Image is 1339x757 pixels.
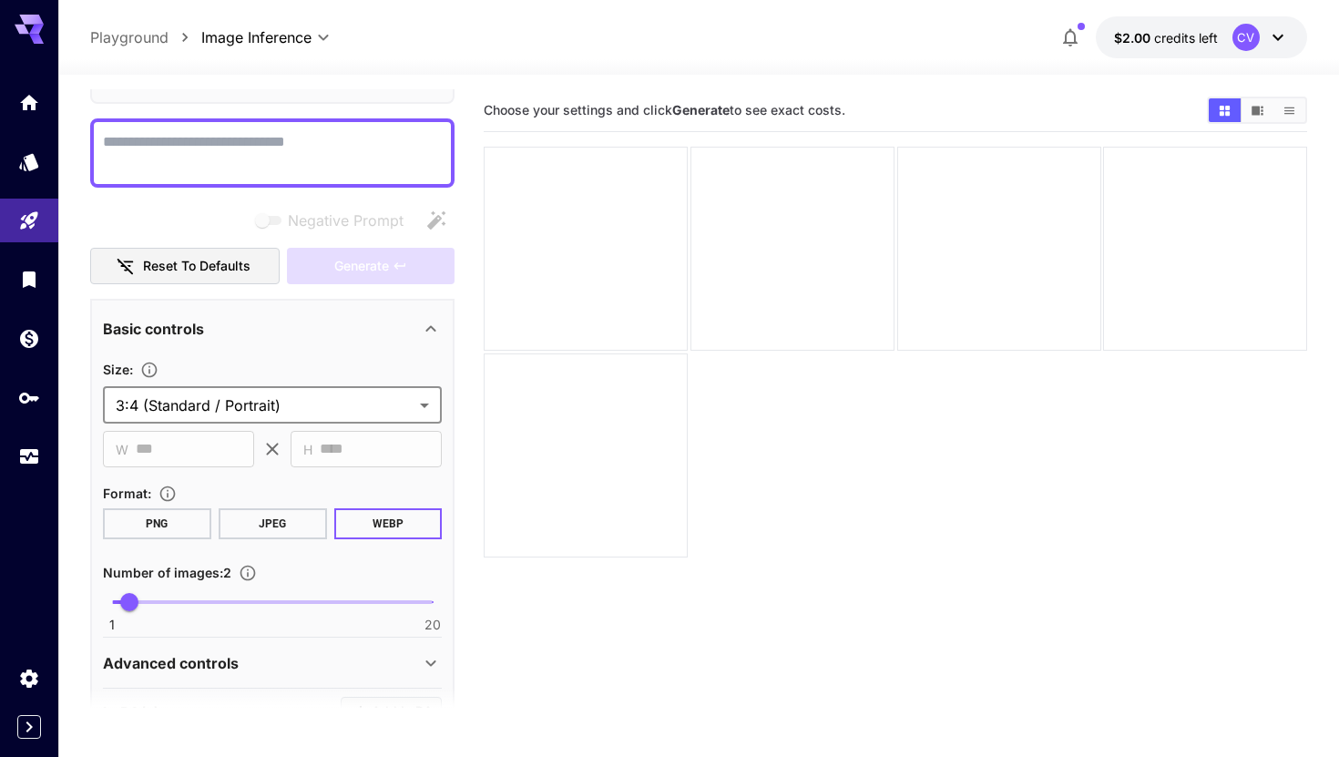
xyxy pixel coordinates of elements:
[18,150,40,173] div: Models
[1273,98,1305,122] button: Show images in list view
[672,102,730,118] b: Generate
[103,508,211,539] button: PNG
[288,210,404,231] span: Negative Prompt
[18,327,40,350] div: Wallet
[103,486,151,501] span: Format :
[17,715,41,739] button: Expand sidebar
[424,616,441,634] span: 20
[133,361,166,379] button: Adjust the dimensions of the generated image by specifying its width and height in pixels, or sel...
[1209,98,1241,122] button: Show images in grid view
[231,564,264,582] button: Specify how many images to generate in a single request. Each image generation will be charged se...
[1114,30,1154,46] span: $2.00
[18,91,40,114] div: Home
[103,565,231,580] span: Number of images : 2
[334,508,443,539] button: WEBP
[251,209,418,231] span: Negative prompts are not compatible with the selected model.
[1232,24,1260,51] div: CV
[103,362,133,377] span: Size :
[116,439,128,460] span: W
[1207,97,1307,124] div: Show images in grid viewShow images in video viewShow images in list view
[90,26,201,48] nav: breadcrumb
[90,248,280,285] button: Reset to defaults
[18,386,40,409] div: API Keys
[219,508,327,539] button: JPEG
[303,439,312,460] span: H
[1154,30,1218,46] span: credits left
[201,26,312,48] span: Image Inference
[103,652,239,674] p: Advanced controls
[18,445,40,468] div: Usage
[151,485,184,503] button: Choose the file format for the output image.
[18,667,40,690] div: Settings
[103,641,442,685] div: Advanced controls
[1096,16,1307,58] button: $2.00CV
[116,394,413,416] span: 3:4 (Standard / Portrait)
[1242,98,1273,122] button: Show images in video view
[18,268,40,291] div: Library
[103,318,204,340] p: Basic controls
[90,26,169,48] a: Playground
[1114,28,1218,47] div: $2.00
[103,307,442,351] div: Basic controls
[484,102,845,118] span: Choose your settings and click to see exact costs.
[18,210,40,232] div: Playground
[109,616,115,634] span: 1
